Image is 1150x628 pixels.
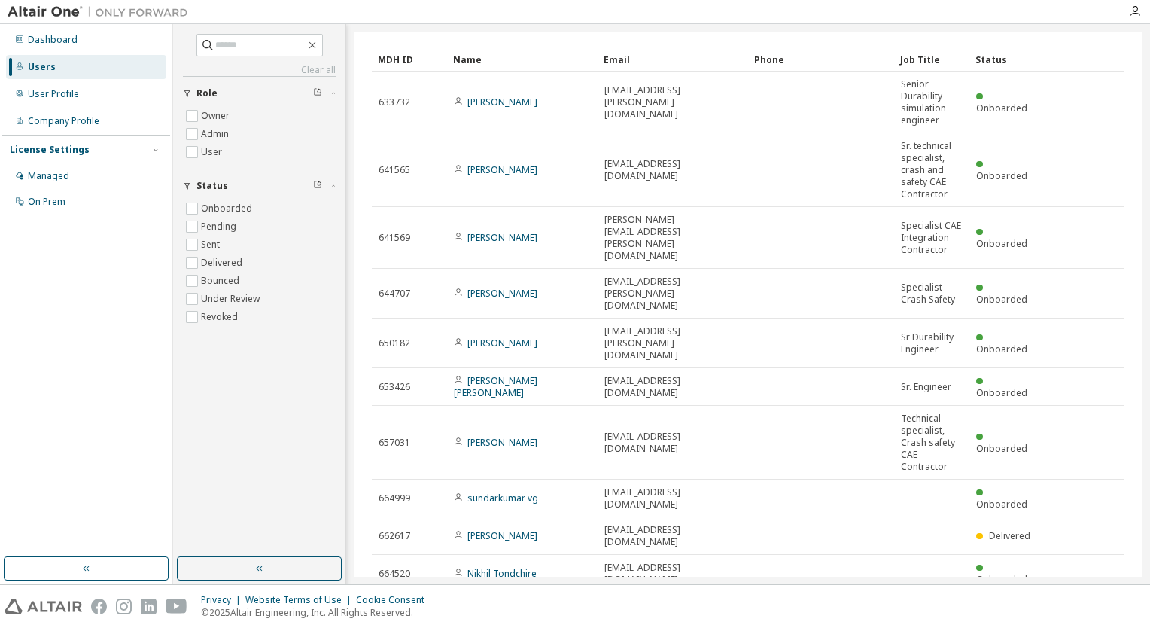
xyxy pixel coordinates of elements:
[201,107,233,125] label: Owner
[379,232,410,244] span: 641569
[976,169,1027,182] span: Onboarded
[245,594,356,606] div: Website Terms of Use
[313,180,322,192] span: Clear filter
[604,158,741,182] span: [EMAIL_ADDRESS][DOMAIN_NAME]
[183,77,336,110] button: Role
[989,529,1030,542] span: Delivered
[201,254,245,272] label: Delivered
[183,169,336,203] button: Status
[604,325,741,361] span: [EMAIL_ADDRESS][PERSON_NAME][DOMAIN_NAME]
[976,498,1027,511] span: Onboarded
[467,96,537,108] a: [PERSON_NAME]
[356,594,434,606] div: Cookie Consent
[976,442,1027,455] span: Onboarded
[10,144,90,156] div: License Settings
[166,599,187,614] img: youtube.svg
[28,61,56,73] div: Users
[116,599,132,614] img: instagram.svg
[604,431,741,455] span: [EMAIL_ADDRESS][DOMAIN_NAME]
[379,492,410,505] span: 664999
[141,599,157,614] img: linkedin.svg
[901,331,963,355] span: Sr Durability Engineer
[467,337,537,349] a: [PERSON_NAME]
[901,413,963,473] span: Technical specialist, Crash safety CAE Contractor
[313,87,322,99] span: Clear filter
[379,96,410,108] span: 633732
[976,237,1027,250] span: Onboarded
[201,290,263,308] label: Under Review
[467,436,537,449] a: [PERSON_NAME]
[201,125,232,143] label: Admin
[604,486,741,511] span: [EMAIL_ADDRESS][DOMAIN_NAME]
[196,87,218,99] span: Role
[901,381,951,393] span: Sr. Engineer
[467,287,537,300] a: [PERSON_NAME]
[901,78,963,127] span: Senior Durability simulation engineer
[604,214,741,262] span: [PERSON_NAME][EMAIL_ADDRESS][PERSON_NAME][DOMAIN_NAME]
[754,47,888,72] div: Phone
[467,163,537,176] a: [PERSON_NAME]
[379,337,410,349] span: 650182
[901,282,963,306] span: Specialist- Crash Safety
[8,5,196,20] img: Altair One
[467,492,538,505] a: sundarkumar vg
[201,200,255,218] label: Onboarded
[379,164,410,176] span: 641565
[379,288,410,300] span: 644707
[604,47,742,72] div: Email
[976,343,1027,355] span: Onboarded
[604,84,741,120] span: [EMAIL_ADDRESS][PERSON_NAME][DOMAIN_NAME]
[604,562,741,586] span: [EMAIL_ADDRESS][DOMAIN_NAME]
[604,375,741,399] span: [EMAIL_ADDRESS][DOMAIN_NAME]
[91,599,107,614] img: facebook.svg
[975,47,1039,72] div: Status
[976,293,1027,306] span: Onboarded
[201,606,434,619] p: © 2025 Altair Engineering, Inc. All Rights Reserved.
[453,47,592,72] div: Name
[196,180,228,192] span: Status
[5,599,82,614] img: altair_logo.svg
[467,529,537,542] a: [PERSON_NAME]
[379,568,410,580] span: 664520
[201,308,241,326] label: Revoked
[901,140,963,200] span: Sr. technical specialist, crash and safety CAE Contractor
[604,524,741,548] span: [EMAIL_ADDRESS][DOMAIN_NAME]
[28,196,65,208] div: On Prem
[467,567,537,580] a: Nikhil Tondchire
[604,276,741,312] span: [EMAIL_ADDRESS][PERSON_NAME][DOMAIN_NAME]
[901,220,963,256] span: Specialist CAE Integration Contractor
[28,115,99,127] div: Company Profile
[379,530,410,542] span: 662617
[201,236,223,254] label: Sent
[201,594,245,606] div: Privacy
[28,88,79,100] div: User Profile
[976,573,1027,586] span: Onboarded
[976,102,1027,114] span: Onboarded
[183,64,336,76] a: Clear all
[201,143,225,161] label: User
[900,47,963,72] div: Job Title
[467,231,537,244] a: [PERSON_NAME]
[28,170,69,182] div: Managed
[454,374,537,399] a: [PERSON_NAME] [PERSON_NAME]
[201,272,242,290] label: Bounced
[976,386,1027,399] span: Onboarded
[379,381,410,393] span: 653426
[28,34,78,46] div: Dashboard
[379,437,410,449] span: 657031
[201,218,239,236] label: Pending
[378,47,441,72] div: MDH ID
